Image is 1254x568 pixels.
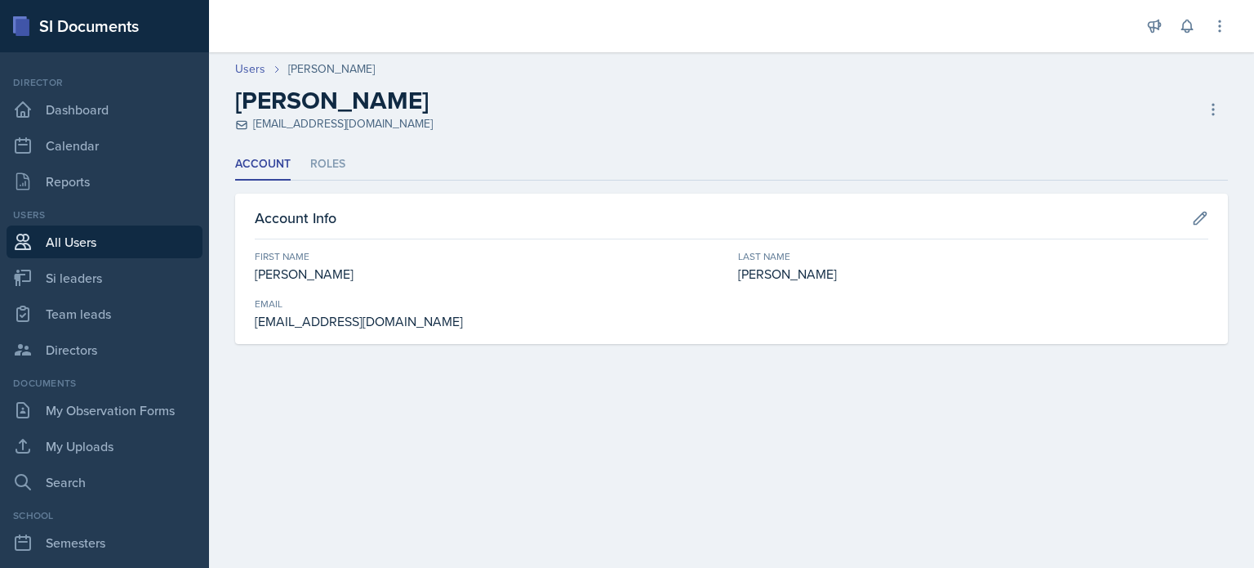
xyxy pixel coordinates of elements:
li: Roles [310,149,345,181]
h3: Account Info [255,207,336,229]
a: Semesters [7,526,202,559]
a: Team leads [7,297,202,330]
a: Calendar [7,129,202,162]
div: School [7,508,202,523]
a: Reports [7,165,202,198]
div: Users [7,208,202,222]
a: Directors [7,333,202,366]
div: Email [255,297,725,311]
div: [EMAIL_ADDRESS][DOMAIN_NAME] [235,115,433,132]
div: Documents [7,376,202,391]
div: [PERSON_NAME] [255,264,725,284]
li: Account [235,149,291,181]
div: [PERSON_NAME] [738,264,1208,284]
a: Dashboard [7,93,202,126]
a: All Users [7,226,202,258]
div: First Name [255,249,725,264]
a: My Uploads [7,430,202,463]
div: Last Name [738,249,1208,264]
a: Users [235,60,265,78]
div: Director [7,75,202,90]
a: My Observation Forms [7,394,202,427]
div: [PERSON_NAME] [288,60,375,78]
a: Search [7,466,202,499]
a: Si leaders [7,262,202,294]
div: [EMAIL_ADDRESS][DOMAIN_NAME] [255,311,725,331]
h2: [PERSON_NAME] [235,86,429,115]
